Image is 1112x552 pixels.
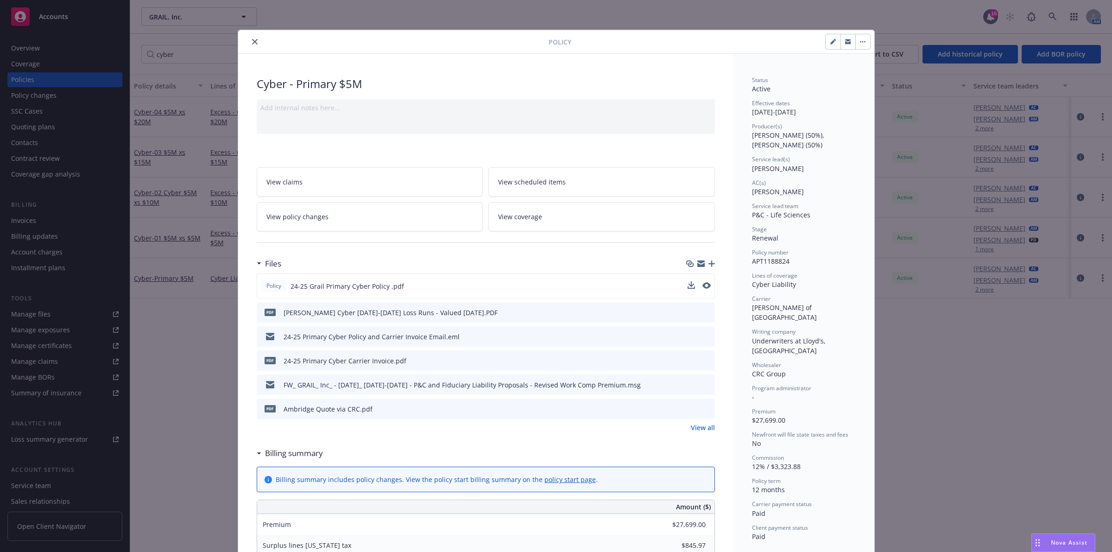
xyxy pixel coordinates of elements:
button: preview file [703,332,711,342]
span: Underwriters at Lloyd's, [GEOGRAPHIC_DATA] [752,336,828,355]
button: download file [688,308,695,317]
span: Paid [752,509,765,518]
button: preview file [702,282,711,289]
div: Cyber - Primary $5M [257,76,715,92]
span: Cyber Liability [752,280,796,289]
span: Carrier [752,295,771,303]
span: Newfront will file state taxes and fees [752,431,848,438]
span: - [752,393,754,401]
span: APT1188824 [752,257,790,266]
div: FW_ GRAIL_ Inc_ - [DATE]_ [DATE]-[DATE] - P&C and Fiduciary Liability Proposals - Revised Work Co... [284,380,641,390]
span: Service lead team [752,202,798,210]
span: View scheduled items [498,177,566,187]
div: Files [257,258,281,270]
span: Client payment status [752,524,808,532]
div: Billing summary [257,447,323,459]
div: [PERSON_NAME] Cyber [DATE]-[DATE] Loss Runs - Valued [DATE].PDF [284,308,498,317]
h3: Billing summary [265,447,323,459]
button: close [249,36,260,47]
h3: Files [265,258,281,270]
span: Policy term [752,477,781,485]
span: Writing company [752,328,796,336]
div: Billing summary includes policy changes. View the policy start billing summary on the . [276,475,598,484]
span: No [752,439,761,448]
span: pdf [265,405,276,412]
div: Drag to move [1032,534,1043,552]
span: Status [752,76,768,84]
button: preview file [702,281,711,291]
span: PDF [265,309,276,316]
span: Effective dates [752,99,790,107]
button: preview file [703,356,711,366]
span: Paid [752,532,765,541]
span: Commission [752,454,784,462]
span: CRC Group [752,369,786,378]
a: View policy changes [257,202,483,231]
span: Active [752,84,771,93]
span: P&C - Life Sciences [752,210,810,219]
span: Policy [265,282,283,290]
span: Policy [549,37,571,47]
span: View claims [266,177,303,187]
button: preview file [703,308,711,317]
span: Program administrator [752,384,811,392]
button: download file [688,380,695,390]
span: Service lead(s) [752,155,790,163]
span: View coverage [498,212,542,222]
a: policy start page [544,475,596,484]
a: View coverage [488,202,715,231]
span: Stage [752,225,767,233]
button: download file [688,281,695,289]
a: View all [691,423,715,432]
div: Add internal notes here... [260,103,711,113]
span: Premium [752,407,776,415]
span: Renewal [752,234,778,242]
span: Policy number [752,248,789,256]
div: 24-25 Primary Cyber Carrier Invoice.pdf [284,356,406,366]
span: Amount ($) [676,502,711,512]
a: View claims [257,167,483,197]
span: [PERSON_NAME] [752,187,804,196]
span: pdf [265,357,276,364]
button: preview file [703,404,711,414]
button: download file [688,404,695,414]
span: [PERSON_NAME] of [GEOGRAPHIC_DATA] [752,303,817,322]
span: Producer(s) [752,122,782,130]
span: View policy changes [266,212,329,222]
div: 24-25 Primary Cyber Policy and Carrier Invoice Email.eml [284,332,460,342]
button: Nova Assist [1031,533,1095,552]
span: Surplus lines [US_STATE] tax [263,541,351,550]
a: View scheduled items [488,167,715,197]
span: $27,699.00 [752,416,785,425]
span: [PERSON_NAME] (50%), [PERSON_NAME] (50%) [752,131,826,149]
span: 24-25 Grail Primary Cyber Policy .pdf [291,281,404,291]
span: 12% / $3,323.88 [752,462,801,471]
span: AC(s) [752,179,766,187]
button: download file [688,281,695,291]
span: Premium [263,520,291,529]
div: [DATE] - [DATE] [752,99,856,117]
button: download file [688,356,695,366]
span: [PERSON_NAME] [752,164,804,173]
button: preview file [703,380,711,390]
span: Carrier payment status [752,500,812,508]
input: 0.00 [651,518,711,532]
span: Lines of coverage [752,272,797,279]
div: Ambridge Quote via CRC.pdf [284,404,373,414]
span: Nova Assist [1051,539,1087,546]
button: download file [688,332,695,342]
span: 12 months [752,485,785,494]
span: Wholesaler [752,361,781,369]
